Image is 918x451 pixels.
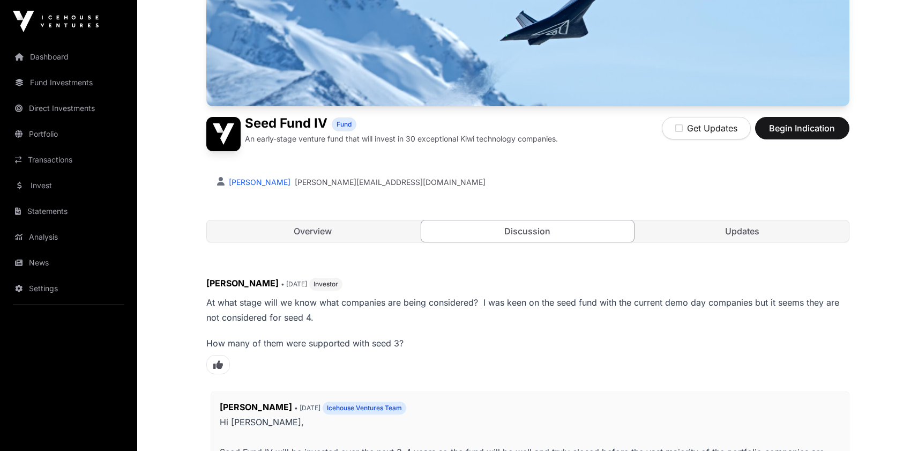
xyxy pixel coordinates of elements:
[421,220,635,242] a: Discussion
[9,174,129,197] a: Invest
[755,117,849,139] button: Begin Indication
[9,199,129,223] a: Statements
[327,404,402,412] span: Icehouse Ventures Team
[9,122,129,146] a: Portfolio
[9,148,129,172] a: Transactions
[9,71,129,94] a: Fund Investments
[206,117,241,151] img: Seed Fund IV
[337,120,352,129] span: Fund
[864,400,918,451] iframe: Chat Widget
[9,277,129,300] a: Settings
[295,177,486,188] a: [PERSON_NAME][EMAIL_ADDRESS][DOMAIN_NAME]
[9,97,129,120] a: Direct Investments
[662,117,751,139] button: Get Updates
[206,295,849,325] p: At what stage will we know what companies are being considered? I was keen on the seed fund with ...
[9,251,129,275] a: News
[207,220,420,242] a: Overview
[13,11,99,32] img: Icehouse Ventures Logo
[206,355,230,374] span: Like this comment
[314,280,338,289] span: Investor
[220,402,292,412] span: [PERSON_NAME]
[227,178,290,187] a: [PERSON_NAME]
[206,336,849,351] p: How many of them were supported with seed 3?
[281,280,307,288] span: • [DATE]
[294,404,320,412] span: • [DATE]
[9,45,129,69] a: Dashboard
[636,220,849,242] a: Updates
[245,134,558,144] p: An early-stage venture fund that will invest in 30 exceptional Kiwi technology companies.
[207,220,849,242] nav: Tabs
[755,128,849,138] a: Begin Indication
[206,278,279,289] span: [PERSON_NAME]
[9,225,129,249] a: Analysis
[245,117,327,131] h1: Seed Fund IV
[768,122,836,135] span: Begin Indication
